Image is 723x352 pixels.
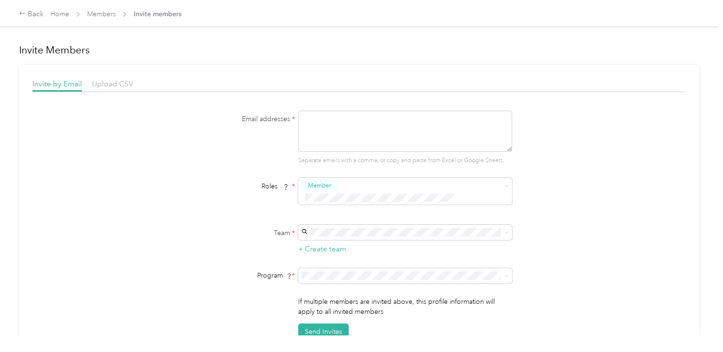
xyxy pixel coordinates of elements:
div: Program [176,270,295,280]
div: Back [19,9,44,20]
label: Team [176,228,295,238]
p: Separate emails with a comma, or copy and paste from Excel or Google Sheets. [298,156,512,165]
button: Send Invites [298,323,349,340]
span: Invite members [134,9,181,19]
span: Roles [258,179,292,194]
span: Upload CSV [92,79,133,88]
a: Members [87,10,116,18]
span: Invite by Email [32,79,82,88]
iframe: Everlance-gr Chat Button Frame [670,299,723,352]
label: Email addresses [176,114,295,124]
p: If multiple members are invited above, this profile information will apply to all invited members [298,297,512,317]
button: Member [301,180,338,192]
h1: Invite Members [19,43,699,57]
a: Home [50,10,69,18]
button: + Create team [298,243,346,255]
span: Member [308,181,331,190]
